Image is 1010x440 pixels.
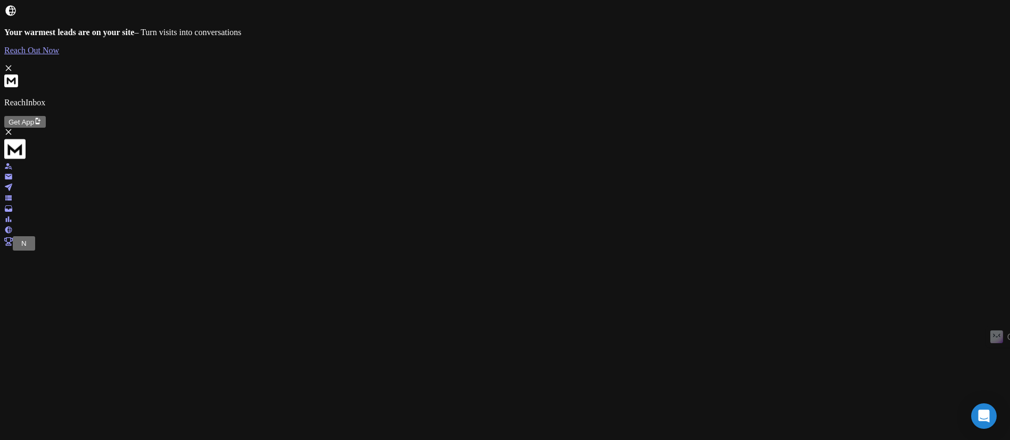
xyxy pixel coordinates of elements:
[21,239,27,247] span: N
[971,403,997,429] div: Open Intercom Messenger
[4,116,46,128] button: Get App
[4,138,26,160] img: logo
[4,28,134,37] strong: Your warmest leads are on your site
[4,98,1006,107] p: ReachInbox
[17,238,31,249] button: N
[4,46,1006,55] a: Reach Out Now
[4,28,1006,37] p: – Turn visits into conversations
[13,236,35,251] button: N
